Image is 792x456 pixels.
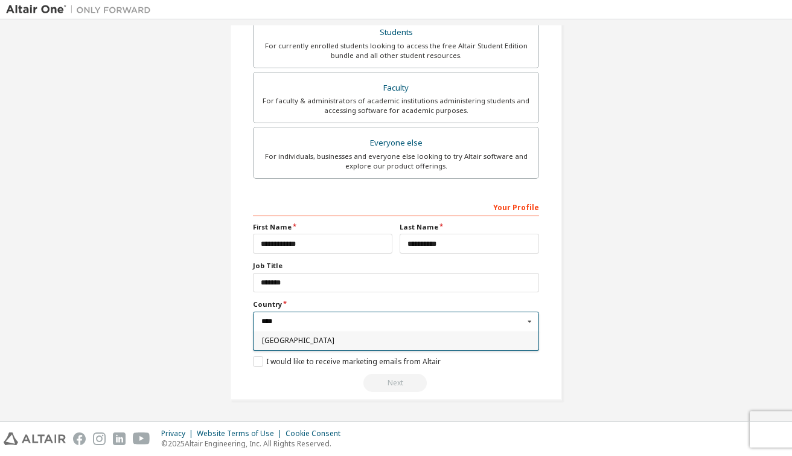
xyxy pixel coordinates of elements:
img: altair_logo.svg [4,432,66,445]
label: First Name [253,222,392,232]
label: Last Name [400,222,539,232]
div: Your Profile [253,197,539,216]
div: Privacy [161,429,197,438]
img: youtube.svg [133,432,150,445]
img: instagram.svg [93,432,106,445]
label: Country [253,300,539,309]
div: Students [261,24,531,41]
div: Faculty [261,80,531,97]
label: I would like to receive marketing emails from Altair [253,356,441,367]
div: For faculty & administrators of academic institutions administering students and accessing softwa... [261,96,531,115]
div: Website Terms of Use [197,429,286,438]
div: Cookie Consent [286,429,348,438]
div: For individuals, businesses and everyone else looking to try Altair software and explore our prod... [261,152,531,171]
div: Everyone else [261,135,531,152]
img: linkedin.svg [113,432,126,445]
span: [GEOGRAPHIC_DATA] [262,337,531,344]
div: For currently enrolled students looking to access the free Altair Student Edition bundle and all ... [261,41,531,60]
label: Job Title [253,261,539,271]
img: Altair One [6,4,157,16]
img: facebook.svg [73,432,86,445]
p: © 2025 Altair Engineering, Inc. All Rights Reserved. [161,438,348,449]
div: Read and acccept EULA to continue [253,374,539,392]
